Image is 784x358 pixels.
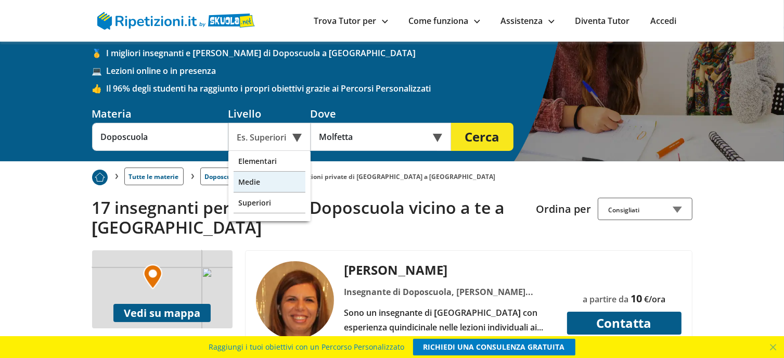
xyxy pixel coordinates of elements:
img: Marker [143,264,162,289]
h2: 17 insegnanti per lezioni di Doposcuola vicino a te a [GEOGRAPHIC_DATA] [92,198,529,238]
span: a partire da [583,293,628,305]
div: Materia [92,107,228,121]
a: Doposcuola [200,168,246,185]
img: tutor a Molfetta - isabella [256,261,334,339]
div: Medie [234,172,305,193]
span: 👍 [92,83,107,94]
label: Ordina per [536,202,592,216]
a: Come funziona [409,15,480,27]
div: Superiori [234,193,305,213]
span: Lezioni online o in presenza [107,65,692,76]
img: logo Skuola.net | Ripetizioni.it [97,12,255,30]
span: 💻 [92,65,107,76]
div: Sono un insegnante di [GEOGRAPHIC_DATA] con esperienza quindicinale nelle lezioni individuali ai ... [340,305,560,335]
div: Elementari [234,151,305,172]
span: €/ora [644,293,665,305]
a: Tutte le materie [124,168,184,185]
img: Piu prenotato [92,170,108,185]
a: Trova Tutor per [314,15,388,27]
span: I migliori insegnanti e [PERSON_NAME] di Doposcuola a [GEOGRAPHIC_DATA] [107,47,692,59]
div: Consigliati [598,198,692,220]
a: logo Skuola.net | Ripetizioni.it [97,14,255,25]
div: Es. Superiori [228,123,311,151]
input: Es. Indirizzo o CAP [311,123,437,151]
button: Contatta [567,312,682,335]
a: Assistenza [501,15,555,27]
a: RICHIEDI UNA CONSULENZA GRATUITA [413,339,575,355]
a: Diventa Tutor [575,15,630,27]
div: Dove [311,107,451,121]
button: Vedi su mappa [113,304,211,322]
span: 🥇 [92,47,107,59]
li: Ripetizioni e lezioni private di [GEOGRAPHIC_DATA] a [GEOGRAPHIC_DATA] [262,172,495,181]
span: Raggiungi i tuoi obiettivi con un Percorso Personalizzato [209,339,405,355]
a: Accedi [651,15,677,27]
div: [PERSON_NAME] [340,261,560,278]
nav: breadcrumb d-none d-tablet-block [92,161,692,185]
button: Cerca [451,123,513,151]
div: Livello [228,107,311,121]
span: 10 [631,291,642,305]
span: Il 96% degli studenti ha raggiunto i propri obiettivi grazie ai Percorsi Personalizzati [107,83,692,94]
div: Insegnante di Doposcuola, [PERSON_NAME] compiti, Aiuto tesi, Filosofia, Geografia, Grammatica, Gr... [340,285,560,299]
input: Es. Matematica [92,123,228,151]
